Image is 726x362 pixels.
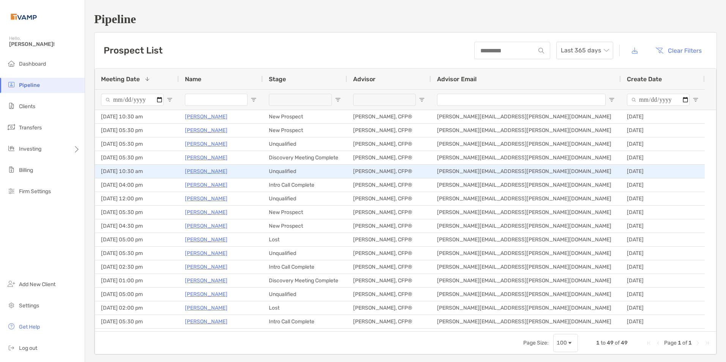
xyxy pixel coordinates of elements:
div: Unqualified [263,137,347,151]
div: [DATE] [621,165,705,178]
p: [PERSON_NAME] [185,208,227,217]
div: [DATE] [621,247,705,260]
div: [DATE] 05:30 pm [95,137,179,151]
div: [PERSON_NAME][EMAIL_ADDRESS][PERSON_NAME][DOMAIN_NAME] [431,165,621,178]
span: 1 [678,340,681,346]
span: Investing [19,146,41,152]
div: [PERSON_NAME], CFP® [347,137,431,151]
span: Advisor Email [437,76,477,83]
img: pipeline icon [7,80,16,89]
span: 49 [621,340,628,346]
div: [DATE] 05:00 pm [95,288,179,301]
p: [PERSON_NAME] [185,139,227,149]
span: Advisor [353,76,376,83]
div: [PERSON_NAME][EMAIL_ADDRESS][PERSON_NAME][DOMAIN_NAME] [431,233,621,246]
span: Transfers [19,124,42,131]
div: [DATE] [621,219,705,233]
img: dashboard icon [7,59,16,68]
div: [PERSON_NAME], CFP® [347,151,431,164]
div: [PERSON_NAME][EMAIL_ADDRESS][PERSON_NAME][DOMAIN_NAME] [431,329,621,342]
img: Zoe Logo [9,3,38,30]
span: 1 [688,340,692,346]
div: Previous Page [655,340,661,346]
div: [DATE] [621,178,705,192]
div: [PERSON_NAME][EMAIL_ADDRESS][PERSON_NAME][DOMAIN_NAME] [431,260,621,274]
div: [DATE] [621,151,705,164]
div: [DATE] [621,288,705,301]
p: [PERSON_NAME] [185,112,227,121]
div: 100 [557,340,567,346]
div: [PERSON_NAME][EMAIL_ADDRESS][PERSON_NAME][DOMAIN_NAME] [431,151,621,164]
div: Unqualified [263,192,347,205]
a: [PERSON_NAME] [185,331,227,340]
span: Dashboard [19,61,46,67]
div: [PERSON_NAME], CFP® [347,301,431,315]
img: logout icon [7,343,16,352]
div: Unqualified [263,288,347,301]
img: transfers icon [7,123,16,132]
span: of [682,340,687,346]
span: Clients [19,103,35,110]
div: [DATE] [621,124,705,137]
img: firm-settings icon [7,186,16,195]
span: Pipeline [19,82,40,88]
p: [PERSON_NAME] [185,221,227,231]
div: Intro Call Complete [263,178,347,192]
div: [PERSON_NAME][EMAIL_ADDRESS][PERSON_NAME][DOMAIN_NAME] [431,124,621,137]
a: [PERSON_NAME] [185,249,227,258]
div: [PERSON_NAME], CFP® [347,329,431,342]
div: Discovery Meeting Complete [263,274,347,287]
a: [PERSON_NAME] [185,180,227,190]
div: Lost [263,233,347,246]
div: [DATE] 02:00 pm [95,301,179,315]
div: Page Size [553,334,578,352]
div: [PERSON_NAME], CFP® [347,247,431,260]
input: Advisor Email Filter Input [437,94,606,106]
div: Intro Call Complete [263,260,347,274]
div: [PERSON_NAME], CFP® [347,124,431,137]
a: [PERSON_NAME] [185,126,227,135]
div: [PERSON_NAME][EMAIL_ADDRESS][PERSON_NAME][DOMAIN_NAME] [431,247,621,260]
div: Unqualified [263,165,347,178]
p: [PERSON_NAME] [185,317,227,326]
div: [PERSON_NAME], CFP® [347,206,431,219]
div: [DATE] [621,192,705,205]
span: Billing [19,167,33,173]
a: [PERSON_NAME] [185,194,227,203]
div: [PERSON_NAME][EMAIL_ADDRESS][PERSON_NAME][DOMAIN_NAME] [431,206,621,219]
div: [DATE] [621,137,705,151]
div: Unqualified [263,247,347,260]
div: [PERSON_NAME], CFP® [347,233,431,246]
span: 49 [607,340,614,346]
a: [PERSON_NAME] [185,153,227,162]
div: [PERSON_NAME][EMAIL_ADDRESS][PERSON_NAME][DOMAIN_NAME] [431,178,621,192]
div: [PERSON_NAME][EMAIL_ADDRESS][PERSON_NAME][DOMAIN_NAME] [431,110,621,123]
div: [DATE] [621,110,705,123]
div: First Page [646,340,652,346]
div: [DATE] 12:00 pm [95,192,179,205]
div: [DATE] [621,315,705,328]
span: Log out [19,345,37,351]
img: add_new_client icon [7,279,16,288]
span: Settings [19,302,39,309]
button: Clear Filters [650,42,707,59]
div: [PERSON_NAME], CFP® [347,192,431,205]
div: [DATE] 02:30 pm [95,260,179,274]
div: [PERSON_NAME], CFP® [347,315,431,328]
a: [PERSON_NAME] [185,235,227,244]
span: 1 [596,340,600,346]
span: Firm Settings [19,188,51,195]
div: [DATE] 04:30 pm [95,219,179,233]
div: New Prospect [263,110,347,123]
div: [DATE] 10:30 am [95,165,179,178]
div: [PERSON_NAME][EMAIL_ADDRESS][PERSON_NAME][DOMAIN_NAME] [431,288,621,301]
div: [DATE] 04:00 pm [95,178,179,192]
div: [DATE] [621,233,705,246]
img: billing icon [7,165,16,174]
div: [PERSON_NAME], CFP® [347,178,431,192]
